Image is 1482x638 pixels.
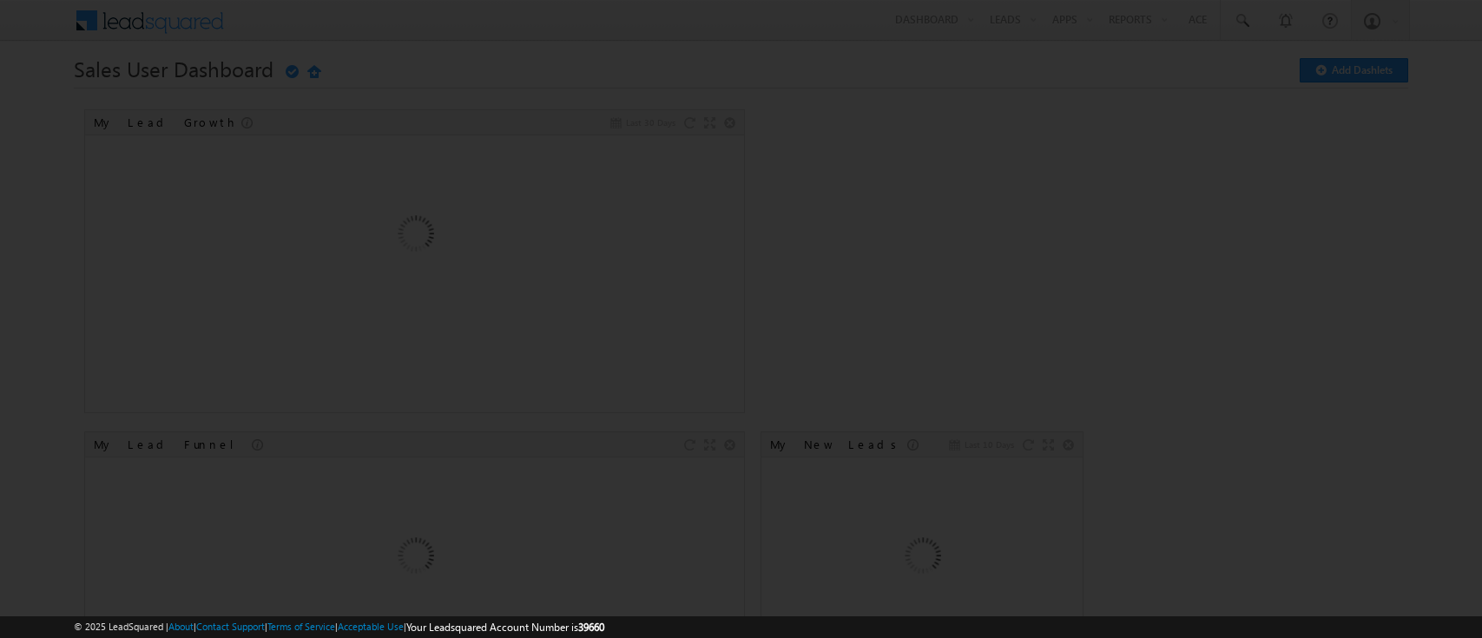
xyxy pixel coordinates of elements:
[74,619,604,635] span: © 2025 LeadSquared | | | | |
[168,621,194,632] a: About
[267,621,335,632] a: Terms of Service
[196,621,265,632] a: Contact Support
[338,621,404,632] a: Acceptable Use
[406,621,604,634] span: Your Leadsquared Account Number is
[578,621,604,634] span: 39660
